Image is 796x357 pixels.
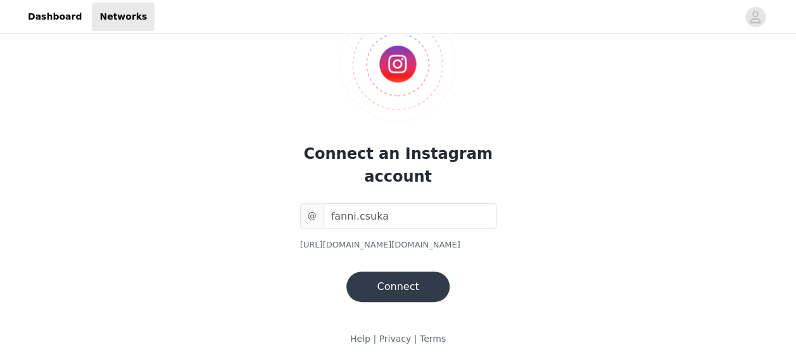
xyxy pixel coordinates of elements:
[303,145,492,185] span: Connect an Instagram account
[300,203,324,229] span: @
[324,203,496,229] input: Enter your Instagram username
[350,334,370,344] a: Help
[414,334,417,344] span: |
[346,272,449,302] button: Connect
[373,334,376,344] span: |
[92,3,155,31] a: Networks
[749,7,761,27] div: avatar
[300,239,496,251] div: [URL][DOMAIN_NAME][DOMAIN_NAME]
[340,6,456,122] img: Logo
[20,3,89,31] a: Dashboard
[420,334,446,344] a: Terms
[379,334,411,344] a: Privacy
